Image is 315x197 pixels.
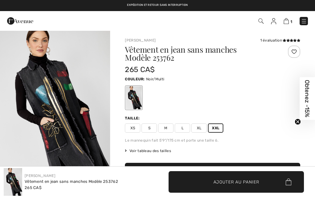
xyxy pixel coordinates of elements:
[125,123,140,133] span: XS
[290,19,292,24] span: 1
[125,65,155,74] span: 265 CA$
[294,152,309,168] iframe: Ouvre un widget dans lequel vous pouvez trouver plus d’informations
[301,18,307,24] img: Menu
[158,123,173,133] span: M
[175,123,190,133] span: L
[146,77,164,81] span: Noir/Multi
[25,185,42,190] span: 265 CA$
[271,18,276,24] img: Mes infos
[295,119,301,125] button: Close teaser
[7,15,33,27] img: 1ère Avenue
[125,138,300,143] div: Le mannequin fait 5'9"/175 cm et porte une taille 6.
[126,86,142,109] div: Noir/Multi
[25,174,55,178] a: [PERSON_NAME]
[142,123,157,133] span: S
[169,171,304,193] button: Ajouter au panier
[25,179,118,185] div: Vêtement en jean sans manches Modèle 253762
[125,77,145,81] span: Couleur:
[304,80,311,117] span: Obtenez -15%
[7,18,33,23] a: 1ère Avenue
[191,123,207,133] span: XL
[125,38,156,42] a: [PERSON_NAME]
[125,115,141,121] div: Taille:
[285,179,291,185] img: Bag.svg
[4,168,22,196] img: V&ecirc;tement en Jean Sans Manches mod&egrave;le 253762
[208,123,223,133] span: XXL
[125,163,300,184] button: Ajouter au panier
[213,179,259,185] span: Ajouter au panier
[300,77,315,120] div: Obtenez -15%Close teaser
[260,38,300,43] div: 1 évaluation
[258,18,264,24] img: Recherche
[284,18,289,24] img: Panier d'achat
[284,17,292,25] a: 1
[125,46,271,62] h1: Vêtement en jean sans manches Modèle 253762
[125,148,171,154] span: Voir tableau des tailles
